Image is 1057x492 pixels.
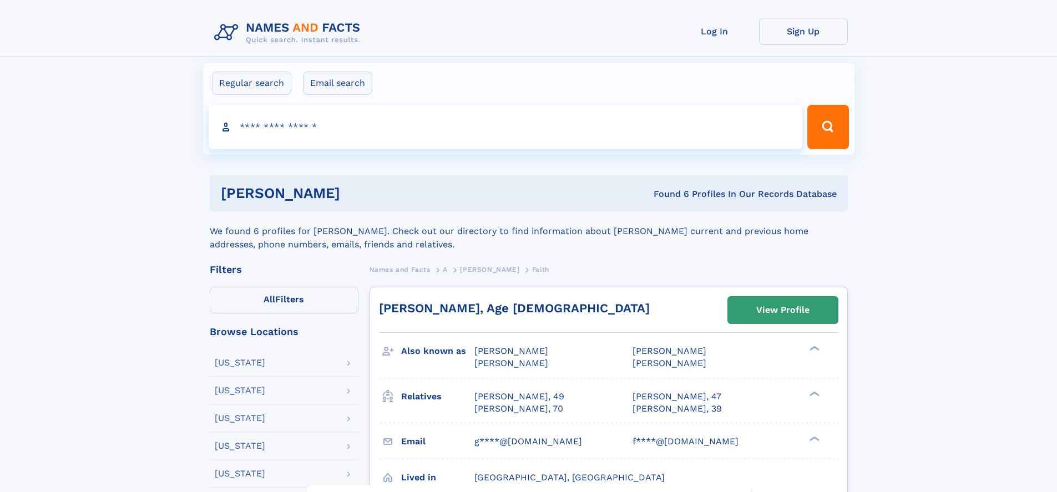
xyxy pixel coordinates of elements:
[303,72,372,95] label: Email search
[474,358,548,368] span: [PERSON_NAME]
[221,186,497,200] h1: [PERSON_NAME]
[633,390,721,403] a: [PERSON_NAME], 47
[401,432,474,451] h3: Email
[210,211,848,251] div: We found 6 profiles for [PERSON_NAME]. Check out our directory to find information about [PERSON_...
[807,390,820,397] div: ❯
[215,414,265,423] div: [US_STATE]
[474,346,548,356] span: [PERSON_NAME]
[379,301,650,315] a: [PERSON_NAME], Age [DEMOGRAPHIC_DATA]
[474,403,563,415] a: [PERSON_NAME], 70
[807,345,820,352] div: ❯
[633,358,706,368] span: [PERSON_NAME]
[497,188,837,200] div: Found 6 Profiles In Our Records Database
[401,342,474,361] h3: Also known as
[756,297,810,323] div: View Profile
[215,386,265,395] div: [US_STATE]
[532,266,549,273] span: Faith
[215,442,265,450] div: [US_STATE]
[210,327,358,337] div: Browse Locations
[210,287,358,313] label: Filters
[264,294,275,305] span: All
[401,468,474,487] h3: Lived in
[209,105,803,149] input: search input
[633,403,722,415] a: [PERSON_NAME], 39
[401,387,474,406] h3: Relatives
[210,265,358,275] div: Filters
[460,266,519,273] span: [PERSON_NAME]
[443,262,448,276] a: A
[474,472,665,483] span: [GEOGRAPHIC_DATA], [GEOGRAPHIC_DATA]
[474,390,564,403] a: [PERSON_NAME], 49
[210,18,370,48] img: Logo Names and Facts
[633,346,706,356] span: [PERSON_NAME]
[728,297,838,323] a: View Profile
[460,262,519,276] a: [PERSON_NAME]
[807,105,848,149] button: Search Button
[759,18,848,45] a: Sign Up
[212,72,291,95] label: Regular search
[807,435,820,442] div: ❯
[215,469,265,478] div: [US_STATE]
[670,18,759,45] a: Log In
[370,262,431,276] a: Names and Facts
[443,266,448,273] span: A
[215,358,265,367] div: [US_STATE]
